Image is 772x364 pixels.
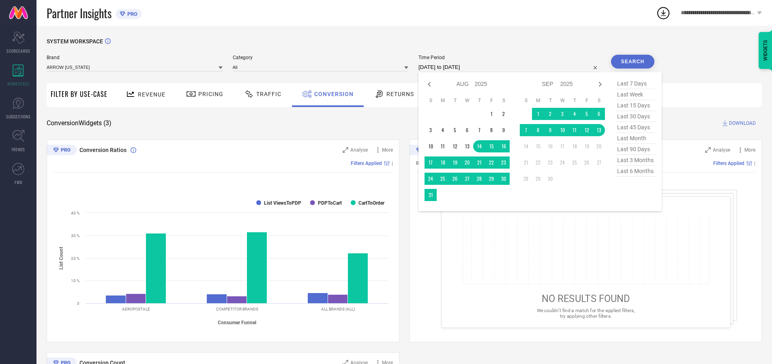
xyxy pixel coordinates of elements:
[47,38,103,45] span: SYSTEM WORKSPACE
[58,246,64,269] tspan: List Count
[449,140,461,152] td: Tue Aug 12 2025
[593,97,605,104] th: Saturday
[544,156,556,169] td: Tue Sep 23 2025
[615,111,656,122] span: last 30 days
[615,166,656,177] span: last 6 months
[351,161,382,166] span: Filters Applied
[568,97,581,104] th: Thursday
[541,293,630,304] span: NO RESULTS FOUND
[532,140,544,152] td: Mon Sep 15 2025
[615,122,656,133] span: last 45 days
[77,301,79,306] text: 0
[382,147,393,153] span: More
[520,156,532,169] td: Sun Sep 21 2025
[449,173,461,185] td: Tue Aug 26 2025
[47,5,112,21] span: Partner Insights
[449,124,461,136] td: Tue Aug 05 2025
[615,133,656,144] span: last month
[416,161,456,166] span: Revenue (% share)
[556,97,568,104] th: Wednesday
[343,147,348,153] svg: Zoom
[386,91,414,97] span: Returns
[498,124,510,136] td: Sat Aug 09 2025
[418,62,601,72] input: Select time period
[425,173,437,185] td: Sun Aug 24 2025
[581,108,593,120] td: Fri Sep 05 2025
[461,156,473,169] td: Wed Aug 20 2025
[350,147,368,153] span: Analyse
[593,124,605,136] td: Sat Sep 13 2025
[485,140,498,152] td: Fri Aug 15 2025
[425,79,434,89] div: Previous month
[418,55,601,60] span: Time Period
[536,308,635,319] span: We couldn’t find a match for the applied filters, try applying other filters.
[581,156,593,169] td: Fri Sep 26 2025
[520,140,532,152] td: Sun Sep 14 2025
[425,156,437,169] td: Sun Aug 17 2025
[532,97,544,104] th: Monday
[615,155,656,166] span: last 3 months
[473,124,485,136] td: Thu Aug 07 2025
[71,278,79,283] text: 10 %
[47,55,223,60] span: Brand
[744,147,755,153] span: More
[485,97,498,104] th: Friday
[449,156,461,169] td: Tue Aug 19 2025
[51,89,107,99] span: Filter By Use-Case
[595,79,605,89] div: Next month
[615,100,656,111] span: last 15 days
[568,156,581,169] td: Thu Sep 25 2025
[71,256,79,261] text: 20 %
[713,147,730,153] span: Analyse
[498,108,510,120] td: Sat Aug 02 2025
[615,78,656,89] span: last 7 days
[11,146,25,152] span: TRENDS
[473,97,485,104] th: Thursday
[544,97,556,104] th: Tuesday
[122,307,150,311] text: AEROPOSTALE
[7,81,30,87] span: WORKSPACE
[461,173,473,185] td: Wed Aug 27 2025
[532,156,544,169] td: Mon Sep 22 2025
[532,173,544,185] td: Mon Sep 29 2025
[611,55,655,69] button: Search
[473,156,485,169] td: Thu Aug 21 2025
[437,97,449,104] th: Monday
[461,124,473,136] td: Wed Aug 06 2025
[410,145,440,157] div: Premium
[256,91,281,97] span: Traffic
[392,161,393,166] span: |
[520,124,532,136] td: Sun Sep 07 2025
[544,140,556,152] td: Tue Sep 16 2025
[425,140,437,152] td: Sun Aug 10 2025
[498,173,510,185] td: Sat Aug 30 2025
[138,91,165,98] span: Revenue
[216,307,258,311] text: COMPETITOR BRANDS
[321,307,355,311] text: ALL BRANDS (ALL)
[705,147,711,153] svg: Zoom
[461,140,473,152] td: Wed Aug 13 2025
[656,6,671,20] div: Open download list
[473,173,485,185] td: Thu Aug 28 2025
[264,200,301,206] text: List ViewsToPDP
[473,140,485,152] td: Thu Aug 14 2025
[461,97,473,104] th: Wednesday
[437,173,449,185] td: Mon Aug 25 2025
[593,108,605,120] td: Sat Sep 06 2025
[6,48,30,54] span: SCORECARDS
[233,55,409,60] span: Category
[593,156,605,169] td: Sat Sep 27 2025
[532,124,544,136] td: Mon Sep 08 2025
[218,320,256,325] tspan: Consumer Funnel
[556,124,568,136] td: Wed Sep 10 2025
[544,108,556,120] td: Tue Sep 02 2025
[47,145,77,157] div: Premium
[79,147,127,153] span: Conversion Ratios
[425,124,437,136] td: Sun Aug 03 2025
[520,173,532,185] td: Sun Sep 28 2025
[425,189,437,201] td: Sun Aug 31 2025
[593,140,605,152] td: Sat Sep 20 2025
[125,11,137,17] span: PRO
[449,97,461,104] th: Tuesday
[498,140,510,152] td: Sat Aug 16 2025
